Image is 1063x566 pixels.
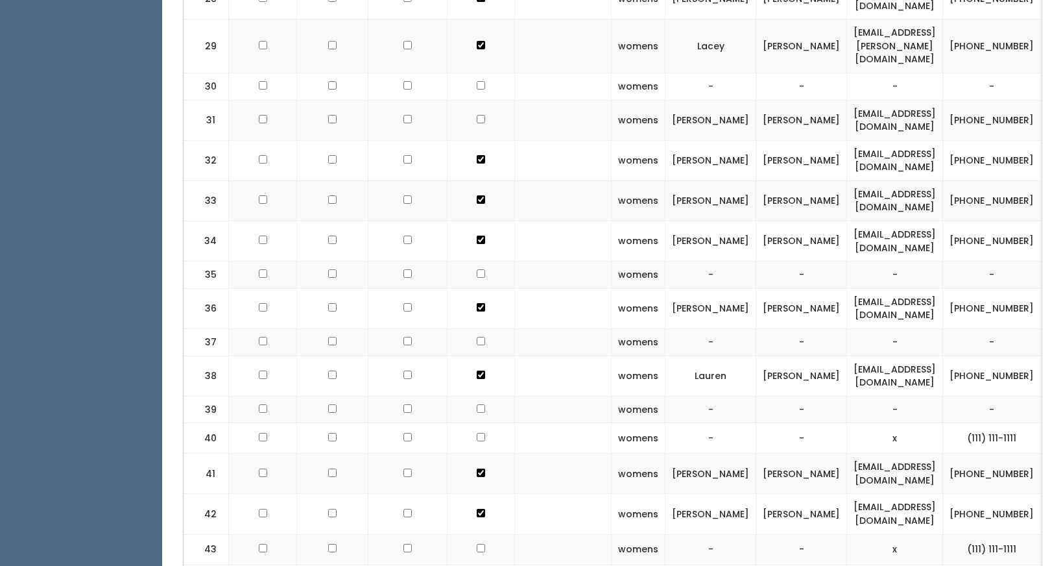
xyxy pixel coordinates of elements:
td: [PHONE_NUMBER] [943,180,1041,221]
td: 31 [184,100,229,140]
td: womens [612,454,665,494]
td: [PHONE_NUMBER] [943,494,1041,534]
td: womens [612,288,665,328]
td: 37 [184,328,229,356]
td: womens [612,19,665,73]
td: (111) 111-1111 [943,423,1041,454]
td: womens [612,423,665,454]
td: [PERSON_NAME] [665,454,756,494]
td: x [847,423,943,454]
td: - [756,534,847,565]
td: - [756,73,847,101]
td: [EMAIL_ADDRESS][DOMAIN_NAME] [847,221,943,262]
td: - [847,328,943,356]
td: 33 [184,180,229,221]
td: - [943,73,1041,101]
td: [EMAIL_ADDRESS][DOMAIN_NAME] [847,454,943,494]
td: womens [612,494,665,534]
td: - [756,396,847,423]
td: [PERSON_NAME] [756,356,847,396]
td: [EMAIL_ADDRESS][DOMAIN_NAME] [847,288,943,328]
td: 42 [184,494,229,534]
td: 30 [184,73,229,101]
td: [PERSON_NAME] [665,100,756,140]
td: - [943,328,1041,356]
td: [PHONE_NUMBER] [943,288,1041,328]
td: - [943,396,1041,423]
td: 41 [184,454,229,494]
td: - [756,328,847,356]
td: - [665,423,756,454]
td: womens [612,534,665,565]
td: [EMAIL_ADDRESS][DOMAIN_NAME] [847,140,943,180]
td: womens [612,140,665,180]
td: womens [612,221,665,262]
td: [PERSON_NAME] [665,180,756,221]
td: [PERSON_NAME] [756,19,847,73]
td: x [847,534,943,565]
td: [PHONE_NUMBER] [943,140,1041,180]
td: - [847,73,943,101]
td: [PERSON_NAME] [665,288,756,328]
td: - [756,423,847,454]
td: [PHONE_NUMBER] [943,221,1041,262]
td: - [847,396,943,423]
td: womens [612,262,665,289]
td: [PHONE_NUMBER] [943,100,1041,140]
td: Lacey [665,19,756,73]
td: [PERSON_NAME] [756,494,847,534]
td: womens [612,180,665,221]
td: [PHONE_NUMBER] [943,454,1041,494]
td: [PERSON_NAME] [665,221,756,262]
td: [PERSON_NAME] [756,454,847,494]
td: - [665,262,756,289]
td: [EMAIL_ADDRESS][PERSON_NAME][DOMAIN_NAME] [847,19,943,73]
td: womens [612,396,665,423]
td: womens [612,73,665,101]
td: - [943,262,1041,289]
td: [PERSON_NAME] [756,180,847,221]
td: womens [612,328,665,356]
td: - [665,73,756,101]
td: - [665,534,756,565]
td: [PERSON_NAME] [665,140,756,180]
td: (111) 111-1111 [943,534,1041,565]
td: [PERSON_NAME] [665,494,756,534]
td: - [756,262,847,289]
td: 40 [184,423,229,454]
td: 39 [184,396,229,423]
td: [PHONE_NUMBER] [943,19,1041,73]
td: [EMAIL_ADDRESS][DOMAIN_NAME] [847,180,943,221]
td: [EMAIL_ADDRESS][DOMAIN_NAME] [847,494,943,534]
td: [PERSON_NAME] [756,221,847,262]
td: - [665,396,756,423]
td: [EMAIL_ADDRESS][DOMAIN_NAME] [847,356,943,396]
td: 35 [184,262,229,289]
td: 43 [184,534,229,565]
td: [PERSON_NAME] [756,100,847,140]
td: [PERSON_NAME] [756,288,847,328]
td: 38 [184,356,229,396]
td: Lauren [665,356,756,396]
td: womens [612,356,665,396]
td: [EMAIL_ADDRESS][DOMAIN_NAME] [847,100,943,140]
td: 29 [184,19,229,73]
td: 32 [184,140,229,180]
td: - [847,262,943,289]
td: 36 [184,288,229,328]
td: - [665,328,756,356]
td: 34 [184,221,229,262]
td: womens [612,100,665,140]
td: [PERSON_NAME] [756,140,847,180]
td: [PHONE_NUMBER] [943,356,1041,396]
